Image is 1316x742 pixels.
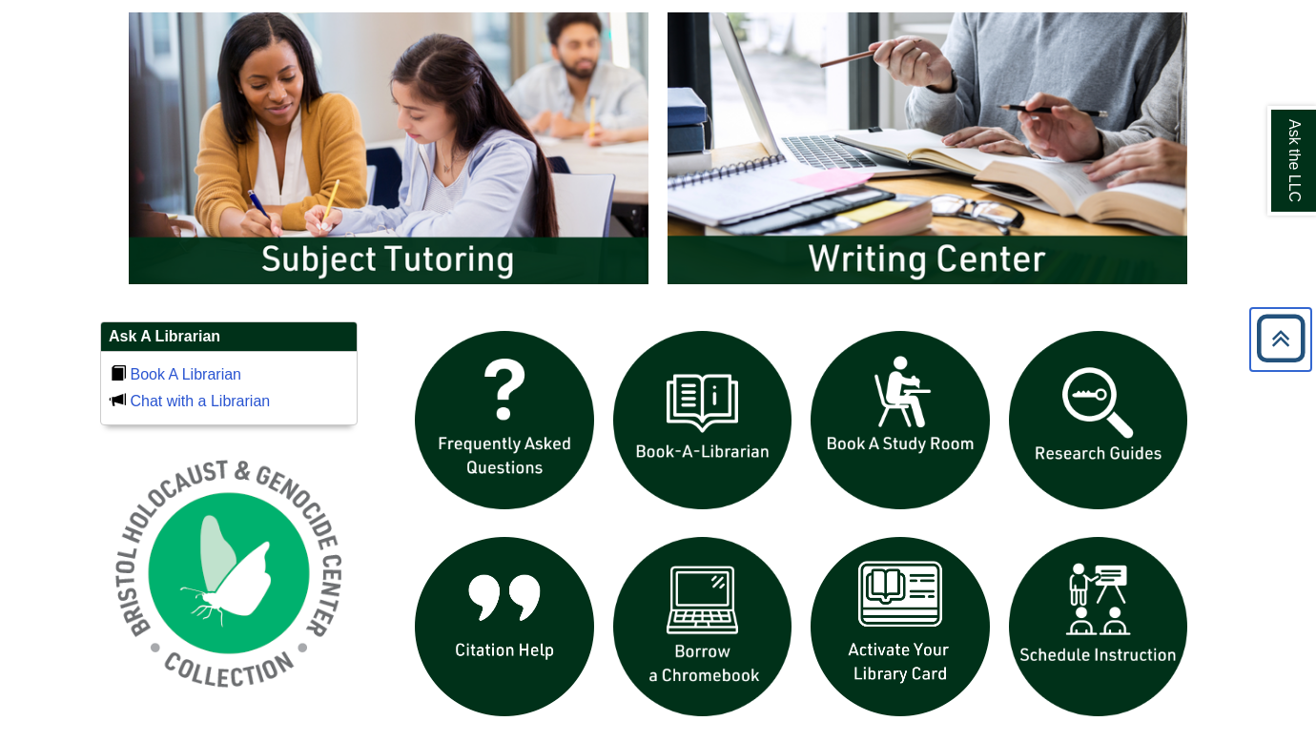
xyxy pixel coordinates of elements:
a: Book A Librarian [130,366,241,382]
a: Chat with a Librarian [130,393,270,409]
a: Back to Top [1250,325,1311,351]
img: For faculty. Schedule Library Instruction icon links to form. [999,527,1198,726]
img: Research Guides icon links to research guides web page [999,321,1198,520]
img: Subject Tutoring Information [119,3,658,293]
img: citation help icon links to citation help guide page [405,527,604,726]
img: Book a Librarian icon links to book a librarian web page [604,321,802,520]
img: book a study room icon links to book a study room web page [801,321,999,520]
img: Borrow a chromebook icon links to the borrow a chromebook web page [604,527,802,726]
img: activate Library Card icon links to form to activate student ID into library card [801,527,999,726]
h2: Ask A Librarian [101,322,357,352]
img: Writing Center Information [658,3,1197,293]
div: slideshow [119,3,1197,301]
img: Holocaust and Genocide Collection [100,444,358,702]
div: slideshow [405,321,1197,734]
img: frequently asked questions [405,321,604,520]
